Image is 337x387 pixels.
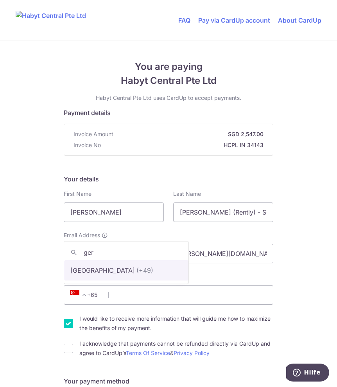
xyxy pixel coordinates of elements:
[117,130,264,138] strong: SGD 2,547.00
[64,108,273,117] h5: Payment details
[104,141,264,149] strong: HCPL IN 34143
[64,60,273,74] span: You are paying
[173,190,201,198] label: Last Name
[64,231,100,239] span: Email Address
[70,290,89,300] span: +65
[64,94,273,102] p: Habyt Central Pte Ltd uses CardUp to accept payments.
[126,350,170,356] a: Terms Of Service
[64,202,164,222] input: First name
[64,376,273,386] h5: Your payment method
[64,190,91,198] label: First Name
[286,364,329,383] iframe: Öffnet ein Widget, in dem Sie weitere Informationen finden
[174,350,210,356] a: Privacy Policy
[79,314,273,333] label: I would like to receive more information that will guide me how to maximize the benefits of my pa...
[136,266,153,275] span: (+49)
[178,16,190,24] a: FAQ
[173,202,273,222] input: Last name
[64,74,273,88] span: Habyt Central Pte Ltd
[73,130,113,138] span: Invoice Amount
[70,266,135,275] p: [GEOGRAPHIC_DATA]
[198,16,270,24] a: Pay via CardUp account
[68,290,103,300] span: +65
[79,339,273,358] label: I acknowledge that payments cannot be refunded directly via CardUp and agree to CardUp’s &
[278,16,321,24] a: About CardUp
[73,141,101,149] span: Invoice No
[64,174,273,184] h5: Your details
